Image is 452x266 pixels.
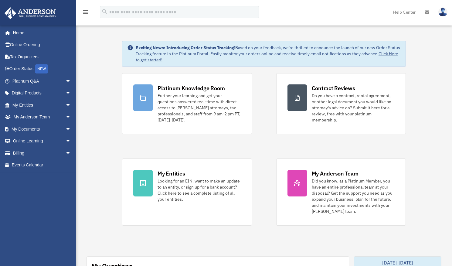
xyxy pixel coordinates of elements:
a: My Entitiesarrow_drop_down [4,99,80,111]
div: Looking for an EIN, want to make an update to an entity, or sign up for a bank account? Click her... [158,178,241,202]
a: Online Learningarrow_drop_down [4,135,80,147]
span: arrow_drop_down [65,135,77,148]
a: My Anderson Teamarrow_drop_down [4,111,80,123]
div: Further your learning and get your questions answered real-time with direct access to [PERSON_NAM... [158,93,241,123]
i: search [101,8,108,15]
a: Tax Organizers [4,51,80,63]
img: User Pic [438,8,447,16]
a: Events Calendar [4,159,80,171]
a: menu [82,11,89,16]
a: Platinum Knowledge Room Further your learning and get your questions answered real-time with dire... [122,73,252,134]
i: menu [82,9,89,16]
span: arrow_drop_down [65,87,77,100]
span: arrow_drop_down [65,123,77,135]
a: My Documentsarrow_drop_down [4,123,80,135]
a: Home [4,27,77,39]
div: Based on your feedback, we're thrilled to announce the launch of our new Order Status Tracking fe... [136,45,401,63]
div: NEW [35,64,48,73]
span: arrow_drop_down [65,111,77,124]
a: Platinum Q&Aarrow_drop_down [4,75,80,87]
img: Anderson Advisors Platinum Portal [3,7,58,19]
div: My Entities [158,170,185,177]
a: Digital Productsarrow_drop_down [4,87,80,99]
a: Online Ordering [4,39,80,51]
a: Order StatusNEW [4,63,80,75]
strong: Exciting News: Introducing Order Status Tracking! [136,45,235,50]
span: arrow_drop_down [65,147,77,159]
div: My Anderson Team [312,170,359,177]
a: Billingarrow_drop_down [4,147,80,159]
a: My Entities Looking for an EIN, want to make an update to an entity, or sign up for a bank accoun... [122,159,252,226]
a: Contract Reviews Do you have a contract, rental agreement, or other legal document you would like... [276,73,406,134]
span: arrow_drop_down [65,75,77,87]
span: arrow_drop_down [65,99,77,111]
div: Do you have a contract, rental agreement, or other legal document you would like an attorney's ad... [312,93,395,123]
a: Click Here to get started! [136,51,398,63]
a: My Anderson Team Did you know, as a Platinum Member, you have an entire professional team at your... [276,159,406,226]
div: Did you know, as a Platinum Member, you have an entire professional team at your disposal? Get th... [312,178,395,214]
div: Contract Reviews [312,84,355,92]
div: Platinum Knowledge Room [158,84,225,92]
